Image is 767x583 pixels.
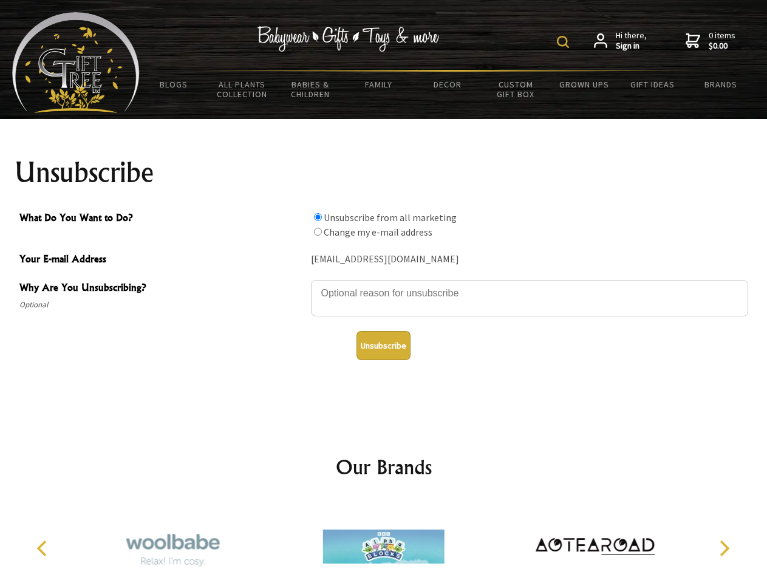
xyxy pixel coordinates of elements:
h2: Our Brands [24,452,743,482]
a: Custom Gift Box [482,72,550,107]
label: Change my e-mail address [324,226,432,238]
a: Hi there,Sign in [594,30,647,52]
span: 0 items [709,30,735,52]
input: What Do You Want to Do? [314,228,322,236]
label: Unsubscribe from all marketing [324,211,457,223]
span: Why Are You Unsubscribing? [19,280,305,298]
h1: Unsubscribe [15,158,753,187]
a: Grown Ups [550,72,618,97]
button: Next [711,535,737,562]
span: What Do You Want to Do? [19,210,305,228]
a: All Plants Collection [208,72,277,107]
textarea: Why Are You Unsubscribing? [311,280,748,316]
a: Gift Ideas [618,72,687,97]
a: 0 items$0.00 [686,30,735,52]
button: Previous [30,535,57,562]
a: Brands [687,72,755,97]
div: [EMAIL_ADDRESS][DOMAIN_NAME] [311,250,748,269]
input: What Do You Want to Do? [314,213,322,221]
a: Family [345,72,414,97]
a: BLOGS [140,72,208,97]
a: Babies & Children [276,72,345,107]
span: Optional [19,298,305,312]
a: Decor [413,72,482,97]
button: Unsubscribe [356,331,411,360]
strong: $0.00 [709,41,735,52]
span: Your E-mail Address [19,251,305,269]
span: Hi there, [616,30,647,52]
img: Babywear - Gifts - Toys & more [257,26,440,52]
strong: Sign in [616,41,647,52]
img: Babyware - Gifts - Toys and more... [12,12,140,113]
img: product search [557,36,569,48]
